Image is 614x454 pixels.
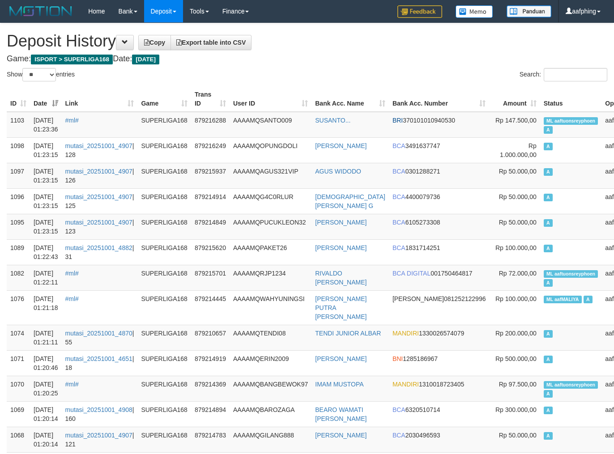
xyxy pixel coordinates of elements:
th: Status [540,86,602,112]
td: SUPERLIGA168 [137,265,191,290]
th: Link: activate to sort column ascending [62,86,138,112]
a: Copy [138,35,171,50]
img: Feedback.jpg [397,5,442,18]
td: AAAAMQSANTO009 [230,112,311,138]
a: mutasi_20251001_4907 [65,142,132,149]
a: [PERSON_NAME] [315,355,367,362]
td: 0301288271 [389,163,490,188]
span: Rp 72.000,00 [499,270,537,277]
th: User ID: activate to sort column ascending [230,86,311,112]
td: SUPERLIGA168 [137,376,191,401]
a: mutasi_20251001_4908 [65,406,132,413]
th: Amount: activate to sort column ascending [489,86,540,112]
td: 879214445 [191,290,230,325]
span: BCA [392,219,405,226]
td: AAAAMQWAHYUNINGSI [230,290,311,325]
td: 879214783 [191,427,230,452]
td: SUPERLIGA168 [137,112,191,138]
td: [DATE] 01:20:46 [30,350,62,376]
select: Showentries [22,68,56,81]
span: Manually Linked by aaftuonsreyphoen [544,270,598,278]
td: 879215937 [191,163,230,188]
span: BCA [392,406,405,413]
span: Approved [544,407,553,414]
td: 4400079736 [389,188,490,214]
span: Copy [144,39,165,46]
td: 1071 [7,350,30,376]
td: SUPERLIGA168 [137,290,191,325]
td: 879214849 [191,214,230,239]
td: | 128 [62,137,138,163]
a: mutasi_20251001_4907 [65,168,132,175]
span: BCA [392,432,405,439]
td: 1089 [7,239,30,265]
td: 6320510714 [389,401,490,427]
span: Approved [544,126,553,134]
a: #ml# [65,117,79,124]
span: BRI [392,117,403,124]
td: | 121 [62,427,138,452]
span: Rp 100.000,00 [495,244,537,251]
td: 879216288 [191,112,230,138]
span: Approved [544,219,553,227]
td: [DATE] 01:23:15 [30,163,62,188]
label: Show entries [7,68,75,81]
a: [PERSON_NAME] PUTRA [PERSON_NAME] [315,295,367,320]
td: AAAAMQBANGBEWOK97 [230,376,311,401]
span: Approved [544,168,553,176]
td: SUPERLIGA168 [137,325,191,350]
td: 879214369 [191,376,230,401]
td: 1310018723405 [389,376,490,401]
td: | 18 [62,350,138,376]
td: 1330026574079 [389,325,490,350]
td: [DATE] 01:23:15 [30,214,62,239]
a: mutasi_20251001_4870 [65,330,132,337]
span: Approved [544,356,553,363]
td: 879210657 [191,325,230,350]
td: | 126 [62,163,138,188]
label: Search: [520,68,607,81]
td: | 123 [62,214,138,239]
a: [DEMOGRAPHIC_DATA][PERSON_NAME] G [315,193,385,209]
span: BCA DIGITAL [392,270,431,277]
a: mutasi_20251001_4907 [65,219,132,226]
span: Rp 147.500,00 [495,117,537,124]
span: Rp 50.000,00 [499,193,537,200]
td: AAAAMQG4C0RLUR [230,188,311,214]
span: Rp 97.500,00 [499,381,537,388]
td: [DATE] 01:23:36 [30,112,62,138]
h1: Deposit History [7,32,607,50]
td: 1103 [7,112,30,138]
td: AAAAMQAGUS321VIP [230,163,311,188]
td: 1098 [7,137,30,163]
a: #ml# [65,270,79,277]
td: 1076 [7,290,30,325]
td: 1095 [7,214,30,239]
td: 1831714251 [389,239,490,265]
th: Game: activate to sort column ascending [137,86,191,112]
span: Approved [544,330,553,338]
td: AAAAMQPAKET26 [230,239,311,265]
td: [DATE] 01:20:25 [30,376,62,401]
td: SUPERLIGA168 [137,401,191,427]
td: 2030496593 [389,427,490,452]
span: Manually Linked by aaftuonsreyphoen [544,381,598,389]
td: 1285186967 [389,350,490,376]
span: MANDIRI [392,330,419,337]
td: 1096 [7,188,30,214]
span: Approved [544,279,553,287]
span: BNI [392,355,403,362]
a: mutasi_20251001_4882 [65,244,132,251]
span: Rp 100.000,00 [495,295,537,302]
td: AAAAMQERIN2009 [230,350,311,376]
td: 879215620 [191,239,230,265]
span: Manually Linked by aaftuonsreyphoen [544,117,598,125]
td: AAAAMQBAROZAGA [230,401,311,427]
span: Approved [544,390,553,398]
span: Manually Linked by aafMALIYA [544,296,582,303]
span: Rp 50.000,00 [499,432,537,439]
span: Approved [544,245,553,252]
td: 879214914 [191,188,230,214]
td: 1070 [7,376,30,401]
td: [DATE] 01:23:15 [30,188,62,214]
